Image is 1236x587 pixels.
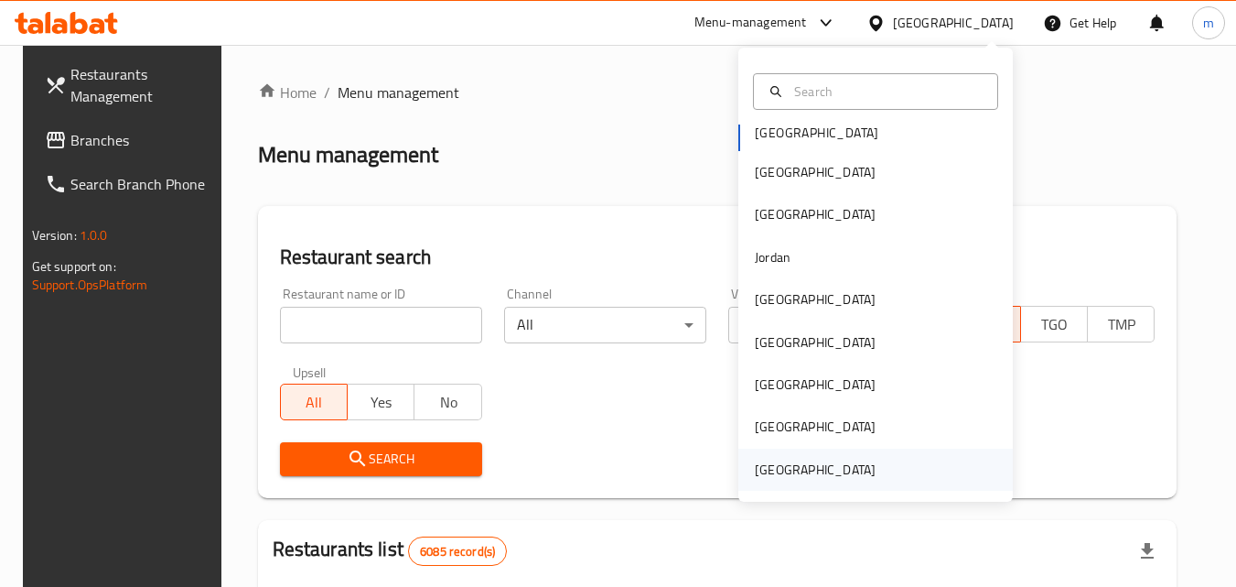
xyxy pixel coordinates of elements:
nav: breadcrumb [258,82,1177,103]
button: No [414,384,481,420]
input: Search for restaurant name or ID.. [280,307,482,343]
span: TMP [1095,311,1147,338]
div: [GEOGRAPHIC_DATA] [755,460,876,480]
button: TGO [1020,306,1088,342]
h2: Restaurant search [280,244,1155,271]
button: TMP [1087,306,1155,342]
div: Jordan [755,247,790,267]
button: Yes [347,384,414,420]
div: [GEOGRAPHIC_DATA] [893,13,1014,33]
span: No [422,389,474,416]
div: Total records count [408,537,507,566]
div: Export file [1125,529,1169,573]
button: All [280,384,348,420]
a: Branches [30,118,230,162]
input: Search [787,82,986,102]
span: m [1203,13,1214,33]
span: 1.0.0 [80,223,108,247]
span: Branches [70,129,215,151]
div: [GEOGRAPHIC_DATA] [755,162,876,182]
span: Search Branch Phone [70,173,215,195]
div: Menu-management [694,12,807,34]
a: Search Branch Phone [30,162,230,206]
span: Menu management [338,82,459,103]
div: All [504,307,706,343]
span: Get support on: [32,255,116,278]
span: 6085 record(s) [409,543,506,560]
div: [GEOGRAPHIC_DATA] [755,204,876,224]
h2: Menu management [258,140,438,169]
span: TGO [1028,311,1080,338]
a: Home [258,82,317,103]
span: Search [295,448,468,471]
div: [GEOGRAPHIC_DATA] [755,332,876,353]
span: Version: [32,223,77,247]
label: Upsell [293,365,327,378]
span: All [288,389,340,416]
div: [GEOGRAPHIC_DATA] [755,417,876,437]
li: / [324,82,330,103]
h2: Restaurants list [273,536,508,566]
div: All [728,307,930,343]
div: [GEOGRAPHIC_DATA] [755,375,876,395]
button: Search [280,442,482,476]
a: Restaurants Management [30,52,230,118]
span: Yes [355,389,407,416]
div: [GEOGRAPHIC_DATA] [755,289,876,310]
a: Support.OpsPlatform [32,273,148,297]
span: Restaurants Management [70,63,215,107]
